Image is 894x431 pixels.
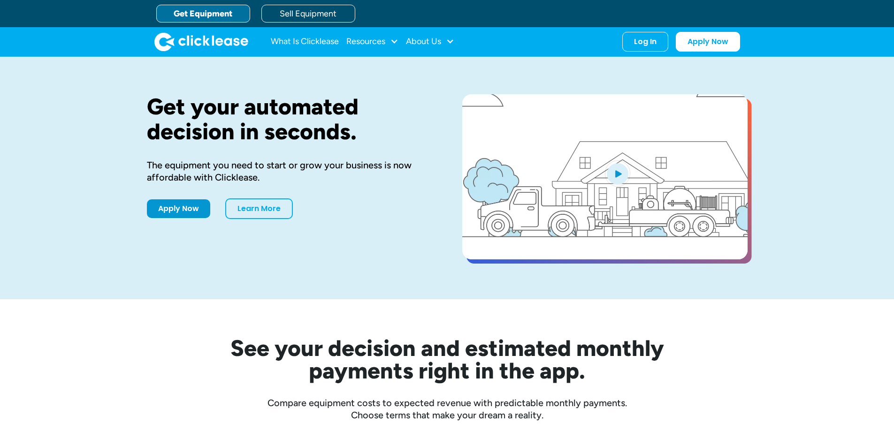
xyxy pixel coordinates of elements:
[154,32,248,51] img: Clicklease logo
[634,37,657,46] div: Log In
[156,5,250,23] a: Get Equipment
[147,94,432,144] h1: Get your automated decision in seconds.
[676,32,740,52] a: Apply Now
[605,160,630,187] img: Blue play button logo on a light blue circular background
[147,199,210,218] a: Apply Now
[346,32,398,51] div: Resources
[184,337,710,382] h2: See your decision and estimated monthly payments right in the app.
[147,397,748,421] div: Compare equipment costs to expected revenue with predictable monthly payments. Choose terms that ...
[271,32,339,51] a: What Is Clicklease
[261,5,355,23] a: Sell Equipment
[406,32,454,51] div: About Us
[154,32,248,51] a: home
[225,198,293,219] a: Learn More
[147,159,432,183] div: The equipment you need to start or grow your business is now affordable with Clicklease.
[462,94,748,259] a: open lightbox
